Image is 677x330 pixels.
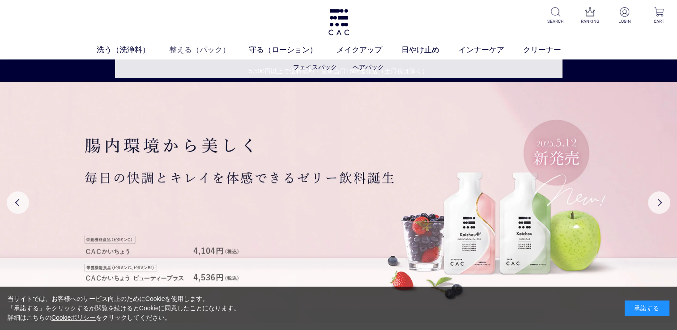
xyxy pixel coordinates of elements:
[625,300,669,316] div: 承諾する
[459,44,524,56] a: インナーケア
[293,63,337,71] a: フェイスパック
[579,7,601,25] a: RANKING
[523,44,580,56] a: クリーナー
[401,44,459,56] a: 日やけ止め
[613,18,635,25] p: LOGIN
[51,314,96,321] a: Cookieポリシー
[648,18,670,25] p: CART
[7,191,29,214] button: Previous
[249,44,336,56] a: 守る（ローション）
[648,191,670,214] button: Next
[169,44,249,56] a: 整える（パック）
[579,18,601,25] p: RANKING
[648,7,670,25] a: CART
[353,63,384,71] a: ヘアパック
[545,7,566,25] a: SEARCH
[336,44,401,56] a: メイクアップ
[613,7,635,25] a: LOGIN
[97,44,169,56] a: 洗う（洗浄料）
[8,294,240,322] div: 当サイトでは、お客様へのサービス向上のためにCookieを使用します。 「承諾する」をクリックするか閲覧を続けるとCookieに同意したことになります。 詳細はこちらの をクリックしてください。
[545,18,566,25] p: SEARCH
[327,9,350,35] img: logo
[0,67,677,76] a: 5,500円以上で送料無料・最短当日16時迄発送（土日祝は除く）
